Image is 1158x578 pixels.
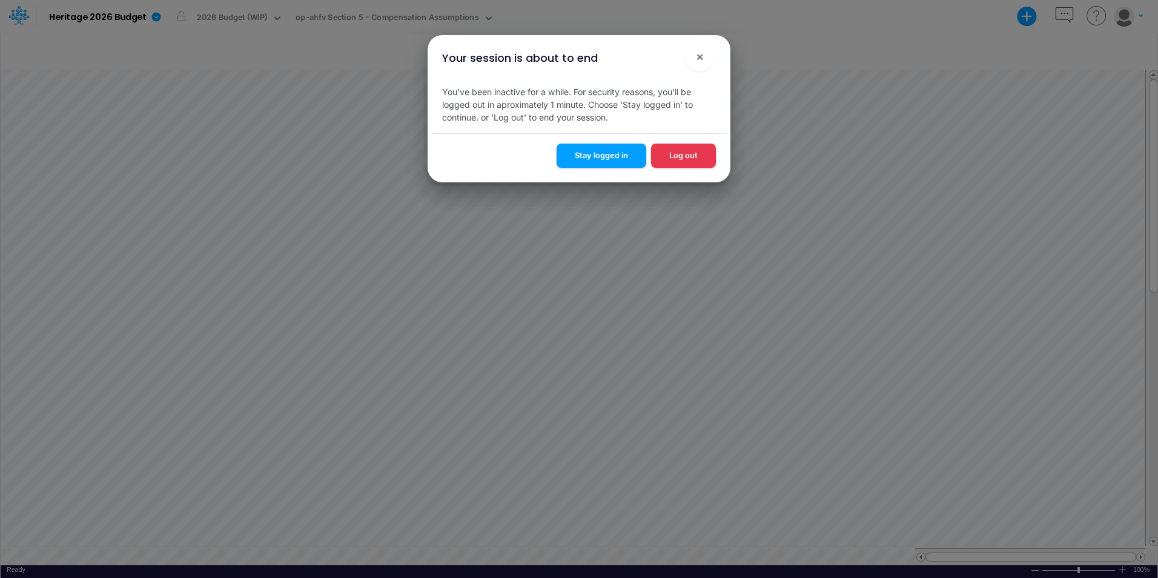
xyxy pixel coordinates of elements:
button: Log out [651,144,716,167]
span: × [696,49,704,64]
button: Close [685,42,714,71]
div: Your session is about to end [442,50,598,66]
button: Stay logged in [557,144,646,167]
div: You've been inactive for a while. For security reasons, you'll be logged out in aproximately 1 mi... [432,76,726,133]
